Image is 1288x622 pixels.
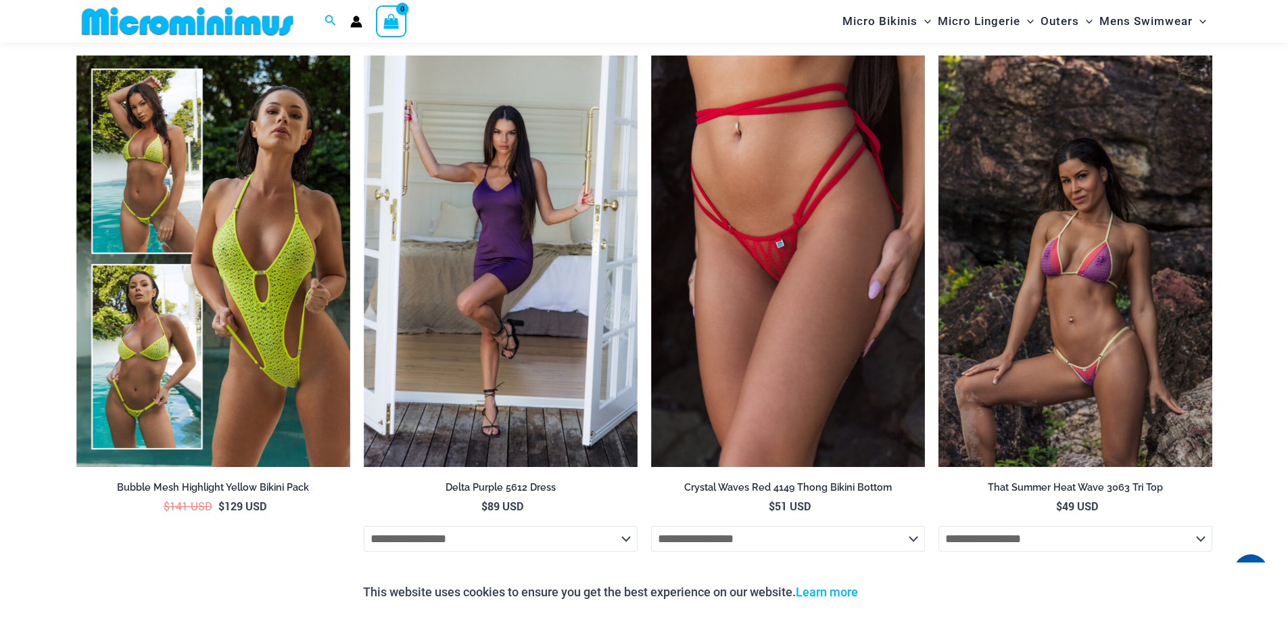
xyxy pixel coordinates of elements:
a: Search icon link [325,13,337,30]
a: Learn more [796,585,858,599]
a: That Summer Heat Wave 3063 Tri Top [938,481,1212,499]
a: Bubble Mesh Ultimate (3)Bubble Mesh Highlight Yellow 309 Tri Top 469 Thong 05Bubble Mesh Highligh... [76,55,350,467]
a: Bubble Mesh Highlight Yellow Bikini Pack [76,481,350,499]
a: Micro BikinisMenu ToggleMenu Toggle [839,4,934,39]
a: Crystal Waves Red 4149 Thong Bikini Bottom [651,481,925,499]
a: Delta Purple 5612 Dress [364,481,638,499]
a: That Summer Heat Wave 3063 Tri Top 01That Summer Heat Wave 3063 Tri Top 4303 Micro Bottom 02That ... [938,55,1212,467]
img: Crystal Waves 4149 Thong 01 [651,55,925,467]
bdi: 129 USD [218,499,266,513]
a: View Shopping Cart, empty [376,5,407,37]
img: That Summer Heat Wave 3063 Tri Top 4303 Micro Bottom 02 [938,55,1212,467]
img: Bubble Mesh Ultimate (3) [76,55,350,467]
span: Menu Toggle [1079,4,1093,39]
a: Crystal Waves 4149 Thong 01Crystal Waves 305 Tri Top 4149 Thong 01Crystal Waves 305 Tri Top 4149 ... [651,55,925,467]
span: Menu Toggle [1020,4,1034,39]
a: Mens SwimwearMenu ToggleMenu Toggle [1096,4,1210,39]
span: $ [1056,499,1062,513]
span: $ [481,499,487,513]
span: $ [164,499,170,513]
span: Micro Bikinis [842,4,917,39]
span: $ [769,499,775,513]
bdi: 89 USD [481,499,523,513]
bdi: 49 USD [1056,499,1098,513]
a: OutersMenu ToggleMenu Toggle [1037,4,1096,39]
span: Outers [1041,4,1079,39]
span: Mens Swimwear [1099,4,1193,39]
img: MM SHOP LOGO FLAT [76,6,299,37]
bdi: 51 USD [769,499,811,513]
button: Accept [868,576,926,608]
p: This website uses cookies to ensure you get the best experience on our website. [363,582,858,602]
h2: Bubble Mesh Highlight Yellow Bikini Pack [76,481,350,494]
h2: Crystal Waves Red 4149 Thong Bikini Bottom [651,481,925,494]
bdi: 141 USD [164,499,212,513]
a: Micro LingerieMenu ToggleMenu Toggle [934,4,1037,39]
span: Micro Lingerie [938,4,1020,39]
img: Delta Purple 5612 Dress 01 [364,55,638,467]
span: Menu Toggle [917,4,931,39]
a: Delta Purple 5612 Dress 01Delta Purple 5612 Dress 03Delta Purple 5612 Dress 03 [364,55,638,467]
a: Account icon link [350,16,362,28]
nav: Site Navigation [837,2,1212,41]
span: Menu Toggle [1193,4,1206,39]
span: $ [218,499,224,513]
h2: That Summer Heat Wave 3063 Tri Top [938,481,1212,494]
h2: Delta Purple 5612 Dress [364,481,638,494]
